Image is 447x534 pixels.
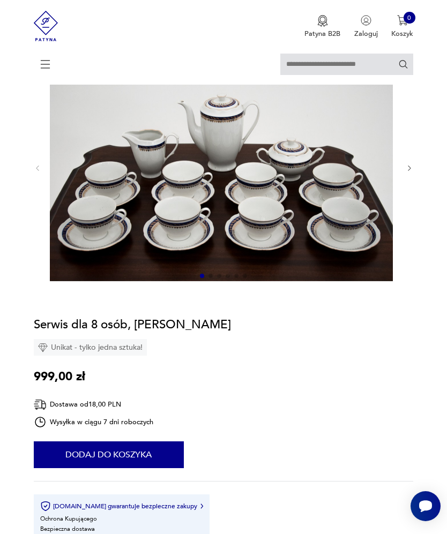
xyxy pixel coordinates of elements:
[40,501,204,512] button: [DOMAIN_NAME] gwarantuje bezpieczne zakupy
[34,441,184,468] button: Dodaj do koszyka
[391,29,413,39] p: Koszyk
[404,12,415,24] div: 0
[361,15,371,26] img: Ikonka użytkownika
[34,416,153,428] div: Wysyłka w ciągu 7 dni roboczych
[200,503,204,509] img: Ikona strzałki w prawo
[34,398,153,411] div: Dostawa od 18,00 PLN
[50,53,393,282] img: Zdjęcie produktu Serwis dla 8 osób, Ćmielów
[40,525,95,533] li: Bezpieczna dostawa
[38,343,48,352] img: Ikona diamentu
[34,398,47,411] img: Ikona dostawy
[354,15,378,39] button: Zaloguj
[40,501,51,512] img: Ikona certyfikatu
[304,15,340,39] a: Ikona medaluPatyna B2B
[304,29,340,39] p: Patyna B2B
[304,15,340,39] button: Patyna B2B
[411,491,441,521] iframe: Smartsupp widget button
[354,29,378,39] p: Zaloguj
[34,368,85,385] p: 999,00 zł
[40,515,97,523] li: Ochrona Kupującego
[34,339,147,356] div: Unikat - tylko jedna sztuka!
[34,317,231,333] h1: Serwis dla 8 osób, [PERSON_NAME]
[391,15,413,39] button: 0Koszyk
[397,15,408,26] img: Ikona koszyka
[398,59,408,69] button: Szukaj
[317,15,328,27] img: Ikona medalu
